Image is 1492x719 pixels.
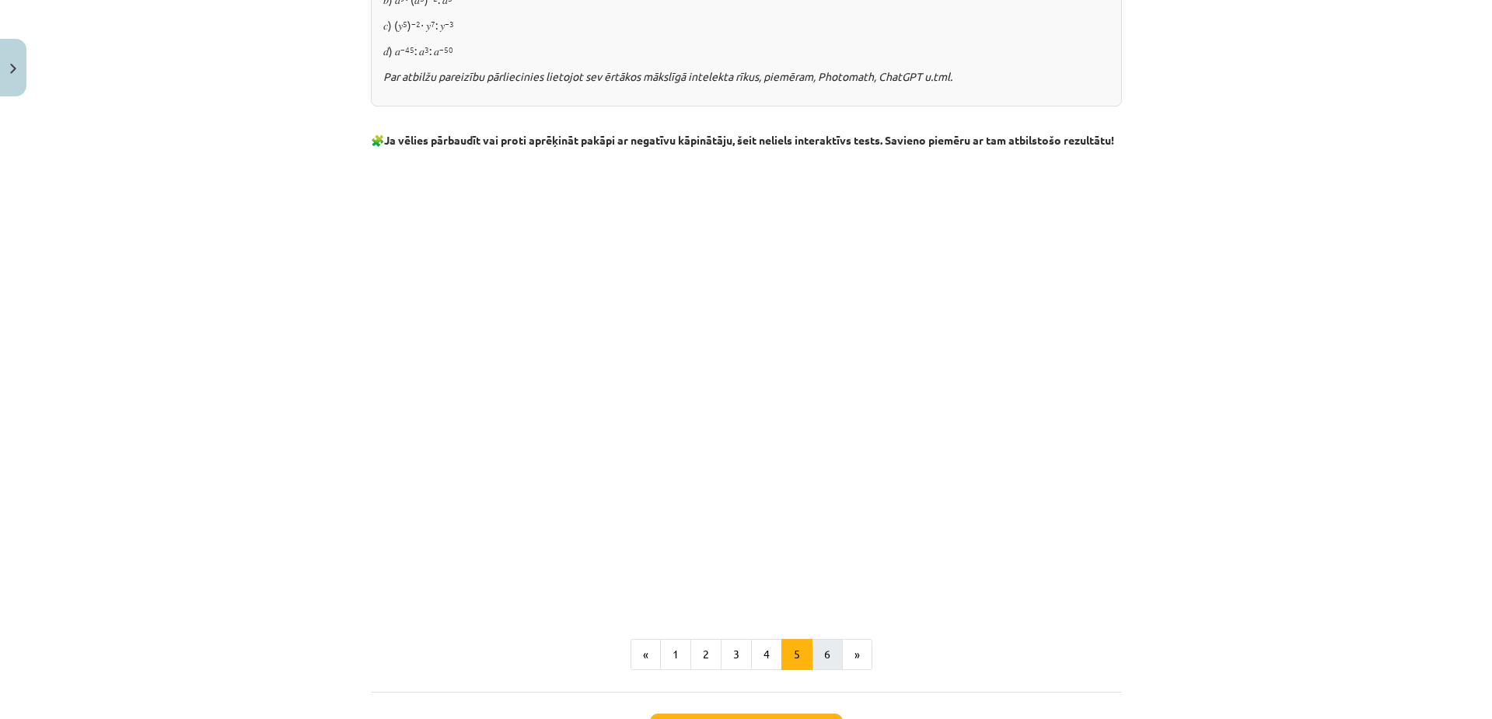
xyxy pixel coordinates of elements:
b: Ja vēlies pārbaudīt vai proti aprēķināt pakāpi ar negatīvu kāpinātāju, šeit neliels interaktīvs t... [384,133,1114,147]
img: icon-close-lesson-0947bae3869378f0d4975bcd49f059093ad1ed9edebbc8119c70593378902aed.svg [10,64,16,74]
button: « [631,639,661,670]
button: 2 [690,639,722,670]
button: » [842,639,872,670]
sup: 7 [431,18,435,30]
nav: Page navigation example [371,639,1122,670]
button: 4 [751,639,782,670]
p: 𝑐) (𝑦 ) ⋅ 𝑦 : 𝑦 [383,17,1109,33]
button: 1 [660,639,691,670]
button: 3 [721,639,752,670]
sup: −45 [400,44,414,55]
button: 5 [781,639,812,670]
sup: −2 [411,18,421,30]
sup: −50 [439,44,453,55]
i: Par atbilžu pareizību pārliecinies lietojot sev ērtākos mākslīgā intelekta rīkus, piemēram, Photo... [383,69,952,83]
sup: 3 [425,44,429,55]
button: 6 [812,639,843,670]
p: 🧩 [371,132,1122,148]
sup: −3 [445,18,454,30]
p: 𝑑) 𝑎 : 𝑎 : 𝑎 [383,43,1109,59]
sup: 5 [403,18,407,30]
